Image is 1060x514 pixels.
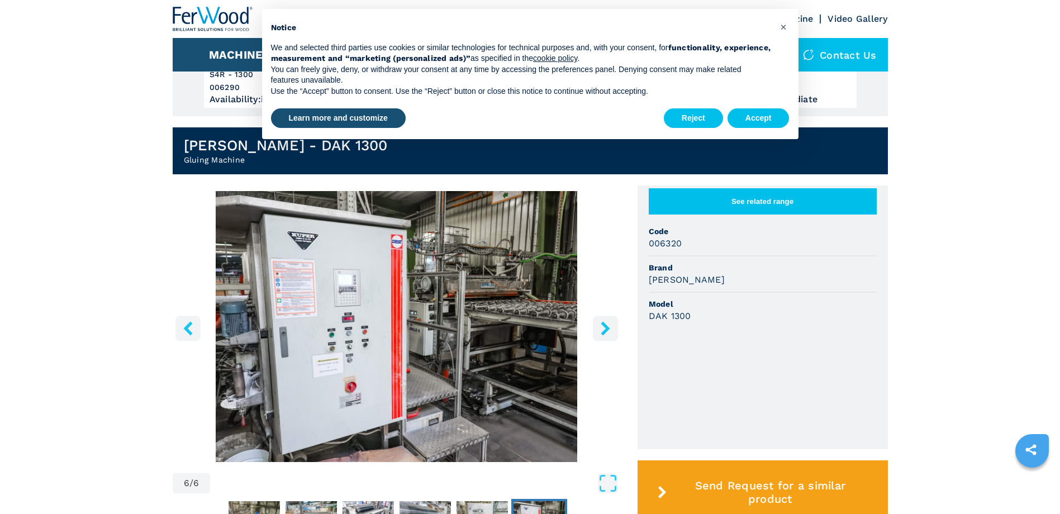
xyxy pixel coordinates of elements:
[173,191,621,462] div: Go to Slide 6
[173,191,621,462] img: Gluing Machine BURKLE DAK 1300
[803,49,814,60] img: Contact us
[649,310,691,322] h3: DAK 1300
[780,20,787,34] span: ×
[184,154,388,165] h2: Gluing Machine
[1017,436,1045,464] a: sharethis
[1013,464,1052,506] iframe: Chat
[184,136,388,154] h1: [PERSON_NAME] - DAK 1300
[664,108,723,128] button: Reject
[828,13,887,24] a: Video Gallery
[649,273,725,286] h3: [PERSON_NAME]
[271,108,406,128] button: Learn more and customize
[649,262,877,273] span: Brand
[792,38,888,72] div: Contact us
[593,316,618,341] button: right-button
[649,237,682,250] h3: 006320
[533,54,577,63] a: cookie policy
[271,64,772,86] p: You can freely give, deny, or withdraw your consent at any time by accessing the preferences pane...
[271,43,771,63] strong: functionality, experience, measurement and “marketing (personalized ads)”
[271,42,772,64] p: We and selected third parties use cookies or similar technologies for technical purposes and, wit...
[210,55,341,94] h3: [PERSON_NAME] S4R - 1300 006290
[728,108,790,128] button: Accept
[649,226,877,237] span: Code
[184,479,189,488] span: 6
[271,22,772,34] h2: Notice
[649,298,877,310] span: Model
[209,48,270,61] button: Machines
[213,473,617,493] button: Open Fullscreen
[173,7,253,31] img: Ferwood
[775,18,793,36] button: Close this notice
[210,97,341,102] div: Availability : in stock
[649,188,877,215] button: See related range
[671,479,869,506] span: Send Request for a similar product
[271,86,772,97] p: Use the “Accept” button to consent. Use the “Reject” button or close this notice to continue with...
[193,479,199,488] span: 6
[175,316,201,341] button: left-button
[189,479,193,488] span: /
